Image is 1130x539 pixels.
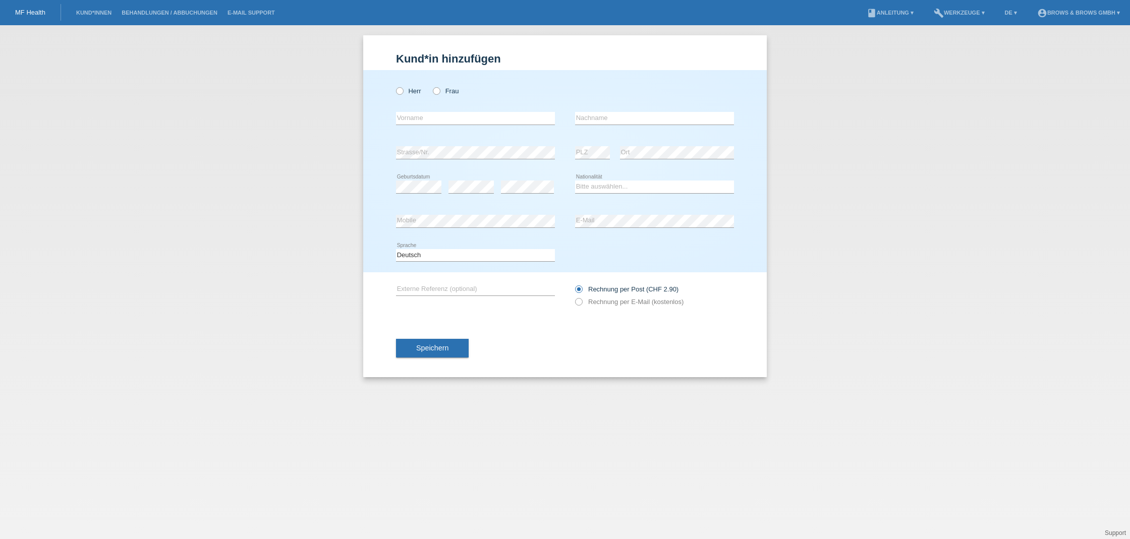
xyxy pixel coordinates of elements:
[396,339,469,358] button: Speichern
[1037,8,1047,18] i: account_circle
[396,52,734,65] h1: Kund*in hinzufügen
[934,8,944,18] i: build
[575,298,582,311] input: Rechnung per E-Mail (kostenlos)
[862,10,919,16] a: bookAnleitung ▾
[575,298,684,306] label: Rechnung per E-Mail (kostenlos)
[1105,529,1126,536] a: Support
[416,344,448,352] span: Speichern
[433,87,439,94] input: Frau
[1000,10,1022,16] a: DE ▾
[929,10,990,16] a: buildWerkzeuge ▾
[575,285,582,298] input: Rechnung per Post (CHF 2.90)
[15,9,45,16] a: MF Health
[1032,10,1125,16] a: account_circleBrows & Brows GmbH ▾
[433,87,459,95] label: Frau
[575,285,679,293] label: Rechnung per Post (CHF 2.90)
[396,87,421,95] label: Herr
[396,87,403,94] input: Herr
[867,8,877,18] i: book
[117,10,222,16] a: Behandlungen / Abbuchungen
[71,10,117,16] a: Kund*innen
[222,10,280,16] a: E-Mail Support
